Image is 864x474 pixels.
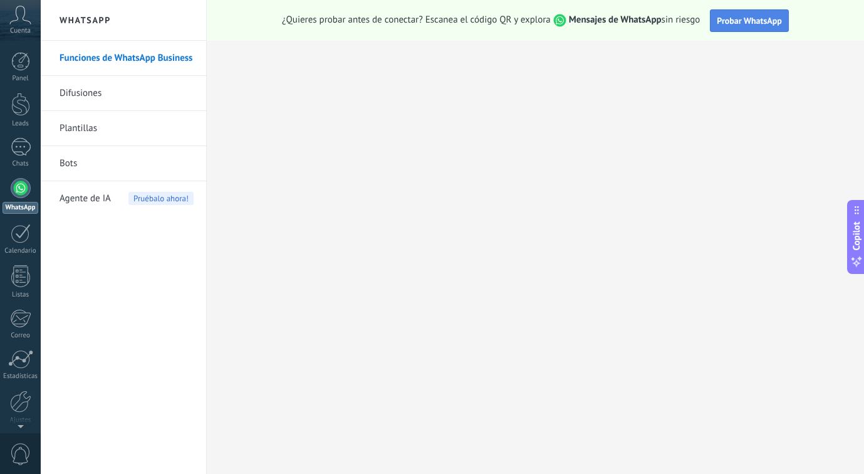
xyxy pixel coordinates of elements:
strong: Mensajes de WhatsApp [569,14,662,26]
div: Correo [3,332,39,340]
div: Panel [3,75,39,83]
button: Probar WhatsApp [710,9,789,32]
li: Plantillas [41,111,206,146]
a: Agente de IAPruébalo ahora! [60,181,194,216]
span: ¿Quieres probar antes de conectar? Escanea el código QR y explora sin riesgo [282,14,700,27]
li: Bots [41,146,206,181]
li: Difusiones [41,76,206,111]
li: Agente de IA [41,181,206,216]
span: Cuenta [10,27,31,35]
a: Plantillas [60,111,194,146]
a: Funciones de WhatsApp Business [60,41,194,76]
span: Agente de IA [60,181,111,216]
span: Probar WhatsApp [717,15,782,26]
span: Pruébalo ahora! [128,192,194,205]
div: Listas [3,291,39,299]
div: Chats [3,160,39,168]
a: Bots [60,146,194,181]
div: Estadísticas [3,372,39,381]
div: WhatsApp [3,202,38,214]
li: Funciones de WhatsApp Business [41,41,206,76]
div: Calendario [3,247,39,255]
span: Copilot [850,222,863,251]
a: Difusiones [60,76,194,111]
div: Leads [3,120,39,128]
